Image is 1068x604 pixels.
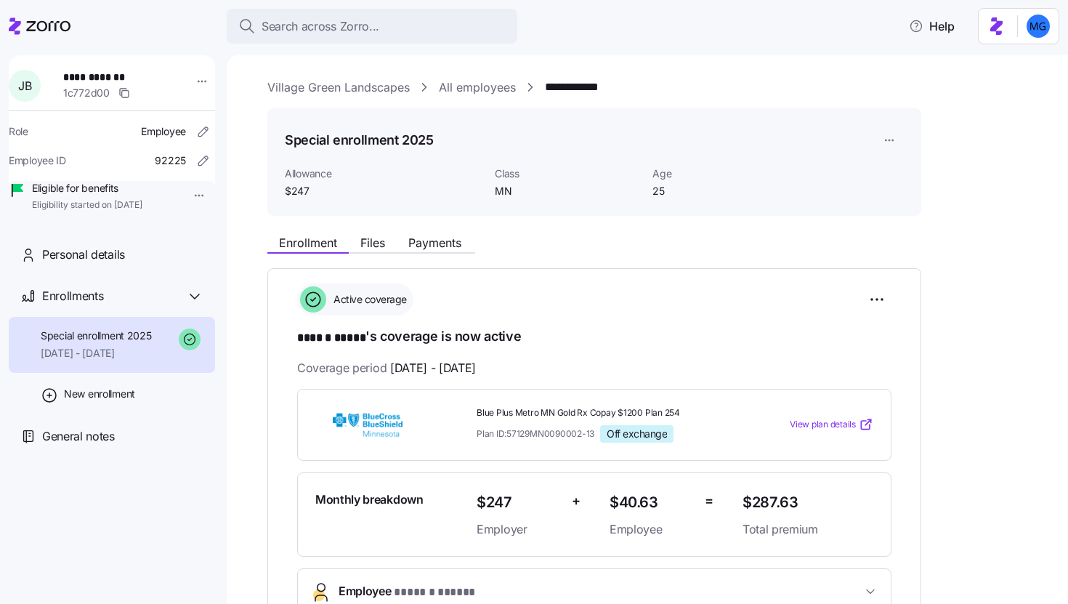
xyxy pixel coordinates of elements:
[610,520,693,539] span: Employee
[267,78,410,97] a: Village Green Landscapes
[390,359,476,377] span: [DATE] - [DATE]
[705,491,713,512] span: =
[18,80,31,92] span: J B
[329,292,407,307] span: Active coverage
[63,86,110,100] span: 1c772d00
[227,9,517,44] button: Search across Zorro...
[9,124,28,139] span: Role
[155,153,186,168] span: 92225
[477,427,594,440] span: Plan ID: 57129MN0090002-13
[42,246,125,264] span: Personal details
[790,417,873,432] a: View plan details
[141,124,186,139] span: Employee
[285,131,434,149] h1: Special enrollment 2025
[41,346,152,361] span: [DATE] - [DATE]
[743,491,873,515] span: $287.63
[42,287,103,305] span: Enrollments
[897,12,966,41] button: Help
[339,582,475,602] span: Employee
[495,166,641,181] span: Class
[315,491,424,509] span: Monthly breakdown
[572,491,580,512] span: +
[285,166,483,181] span: Allowance
[607,427,667,440] span: Off exchange
[477,407,731,419] span: Blue Plus Metro MN Gold Rx Copay $1200 Plan 254
[64,387,135,401] span: New enrollment
[41,329,152,343] span: Special enrollment 2025
[9,153,66,168] span: Employee ID
[495,184,641,198] span: MN
[790,418,856,432] span: View plan details
[360,237,385,249] span: Files
[652,166,798,181] span: Age
[477,520,560,539] span: Employer
[279,237,337,249] span: Enrollment
[439,78,516,97] a: All employees
[743,520,873,539] span: Total premium
[262,17,379,36] span: Search across Zorro...
[32,181,142,196] span: Eligible for benefits
[1027,15,1050,38] img: 61c362f0e1d336c60eacb74ec9823875
[297,359,476,377] span: Coverage period
[408,237,461,249] span: Payments
[285,184,483,198] span: $247
[477,491,560,515] span: $247
[610,491,693,515] span: $40.63
[297,327,891,347] h1: 's coverage is now active
[909,17,955,35] span: Help
[32,199,142,212] span: Eligibility started on [DATE]
[42,427,115,446] span: General notes
[315,408,420,441] img: BlueCross BlueShield of Minnesota
[652,184,798,198] span: 25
